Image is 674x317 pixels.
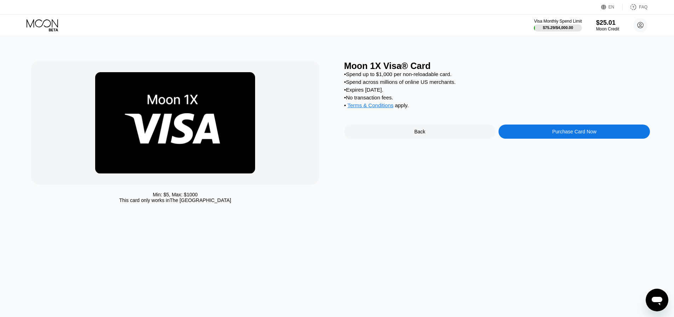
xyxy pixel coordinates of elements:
[534,19,582,31] div: Visa Monthly Spend Limit$75.29/$4,000.00
[499,125,650,139] div: Purchase Card Now
[344,87,650,93] div: • Expires [DATE].
[344,79,650,85] div: • Spend across millions of online US merchants.
[344,125,496,139] div: Back
[639,5,647,10] div: FAQ
[601,4,623,11] div: EN
[344,94,650,100] div: • No transaction fees.
[344,61,650,71] div: Moon 1X Visa® Card
[596,19,619,27] div: $25.01
[414,129,425,134] div: Back
[347,102,393,110] div: Terms & Conditions
[609,5,615,10] div: EN
[646,289,668,311] iframe: Dugme za pokretanje prozora za razmenu poruka
[596,27,619,31] div: Moon Credit
[596,19,619,31] div: $25.01Moon Credit
[153,192,198,197] div: Min: $ 5 , Max: $ 1000
[347,102,393,108] span: Terms & Conditions
[534,19,582,24] div: Visa Monthly Spend Limit
[543,25,573,30] div: $75.29 / $4,000.00
[552,129,597,134] div: Purchase Card Now
[344,102,650,110] div: • apply .
[119,197,231,203] div: This card only works in The [GEOGRAPHIC_DATA]
[344,71,650,77] div: • Spend up to $1,000 per non-reloadable card.
[623,4,647,11] div: FAQ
